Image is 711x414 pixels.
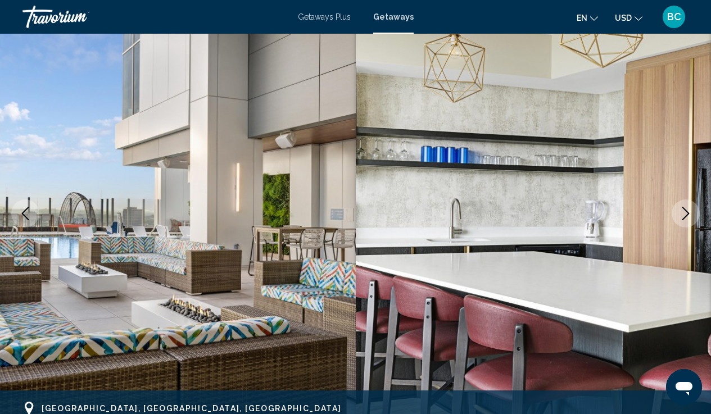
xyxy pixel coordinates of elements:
[667,11,681,22] span: BC
[659,5,689,29] button: User Menu
[577,10,598,26] button: Change language
[666,369,702,405] iframe: Button to launch messaging window
[373,12,414,21] a: Getaways
[577,13,587,22] span: en
[615,10,642,26] button: Change currency
[298,12,351,21] a: Getaways Plus
[11,199,39,228] button: Previous image
[42,404,341,413] span: [GEOGRAPHIC_DATA], [GEOGRAPHIC_DATA], [GEOGRAPHIC_DATA]
[672,199,700,228] button: Next image
[615,13,632,22] span: USD
[22,6,287,28] a: Travorium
